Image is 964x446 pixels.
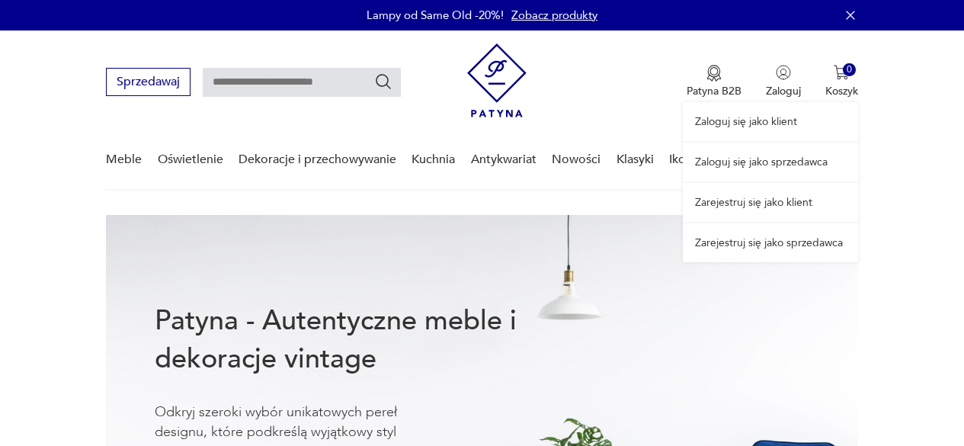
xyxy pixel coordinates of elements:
[511,8,597,23] a: Zobacz produkty
[683,102,858,141] a: Zaloguj się jako klient
[412,130,455,189] a: Kuchnia
[374,72,392,91] button: Szukaj
[106,68,191,96] button: Sprzedawaj
[669,130,746,189] a: Ikony designu
[471,130,536,189] a: Antykwariat
[617,130,654,189] a: Klasyki
[155,302,560,378] h1: Patyna - Autentyczne meble i dekoracje vintage
[367,8,504,23] p: Lampy od Same Old -20%!
[239,130,396,189] a: Dekoracje i przechowywanie
[106,130,142,189] a: Meble
[467,43,527,117] img: Patyna - sklep z meblami i dekoracjami vintage
[683,223,858,262] a: Zarejestruj się jako sprzedawca
[158,130,223,189] a: Oświetlenie
[106,78,191,88] a: Sprzedawaj
[825,84,858,98] p: Koszyk
[683,143,858,181] a: Zaloguj się jako sprzedawca
[683,183,858,222] a: Zarejestruj się jako klient
[552,130,600,189] a: Nowości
